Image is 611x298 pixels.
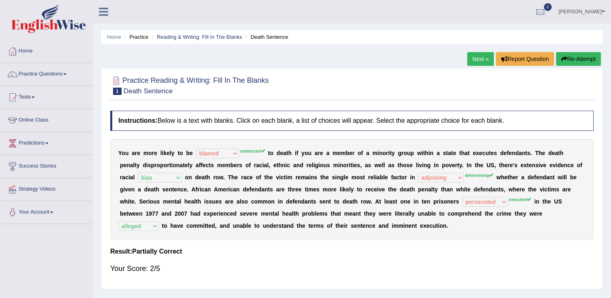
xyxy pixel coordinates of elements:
[231,174,235,180] b: h
[135,150,137,156] b: r
[343,162,347,168] b: o
[296,174,298,180] b: r
[323,162,327,168] b: u
[296,150,298,156] b: f
[0,155,92,175] a: Success Stories
[428,150,430,156] b: i
[195,174,199,180] b: d
[379,150,383,156] b: n
[149,150,152,156] b: o
[288,150,292,156] b: h
[451,150,453,156] b: t
[333,162,338,168] b: m
[332,150,337,156] b: m
[196,162,199,168] b: a
[485,150,489,156] b: u
[522,150,525,156] b: n
[399,162,403,168] b: h
[338,162,340,168] b: i
[125,150,129,156] b: u
[401,150,403,156] b: r
[496,52,554,66] button: Report Question
[180,162,183,168] b: a
[416,162,418,168] b: l
[146,162,148,168] b: i
[120,174,122,180] b: r
[354,162,357,168] b: e
[340,162,343,168] b: n
[504,150,507,156] b: e
[309,162,312,168] b: e
[338,150,341,156] b: e
[424,162,427,168] b: n
[366,150,370,156] b: a
[378,150,379,156] b: i
[475,162,477,168] b: t
[538,162,540,168] b: i
[293,162,296,168] b: a
[246,174,250,180] b: c
[455,162,457,168] b: r
[243,174,246,180] b: a
[256,162,259,168] b: a
[558,150,560,156] b: t
[126,162,130,168] b: n
[185,174,189,180] b: o
[185,162,188,168] b: e
[552,150,555,156] b: e
[207,174,210,180] b: h
[157,34,242,40] a: Reading & Writing: Fill In The Blanks
[501,162,504,168] b: h
[467,162,468,168] b: I
[118,150,122,156] b: Y
[128,174,130,180] b: i
[530,150,532,156] b: .
[254,162,256,168] b: r
[564,162,568,168] b: n
[267,162,269,168] b: l
[556,52,601,66] button: Re-Attempt
[349,150,353,156] b: e
[217,162,222,168] b: m
[577,162,580,168] b: o
[155,162,157,168] b: r
[262,162,264,168] b: i
[352,162,354,168] b: i
[286,150,288,156] b: t
[467,52,494,66] a: Next »
[235,174,238,180] b: e
[392,150,395,156] b: y
[286,162,287,168] b: i
[287,162,290,168] b: c
[462,162,464,168] b: .
[167,162,169,168] b: r
[425,150,428,156] b: h
[468,162,472,168] b: n
[561,162,564,168] b: e
[287,174,292,180] b: m
[296,162,300,168] b: n
[125,174,128,180] b: c
[277,150,280,156] b: d
[132,150,135,156] b: a
[452,162,455,168] b: e
[482,150,485,156] b: c
[513,162,514,168] b: '
[555,150,558,156] b: a
[206,162,209,168] b: c
[186,150,190,156] b: b
[508,162,510,168] b: r
[123,162,126,168] b: e
[504,162,508,168] b: e
[465,173,493,178] sup: determining
[279,174,281,180] b: i
[539,150,542,156] b: h
[230,162,234,168] b: b
[130,162,133,168] b: a
[411,150,414,156] b: p
[556,162,557,168] b: i
[494,150,497,156] b: s
[507,150,509,156] b: f
[443,150,446,156] b: s
[157,162,160,168] b: o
